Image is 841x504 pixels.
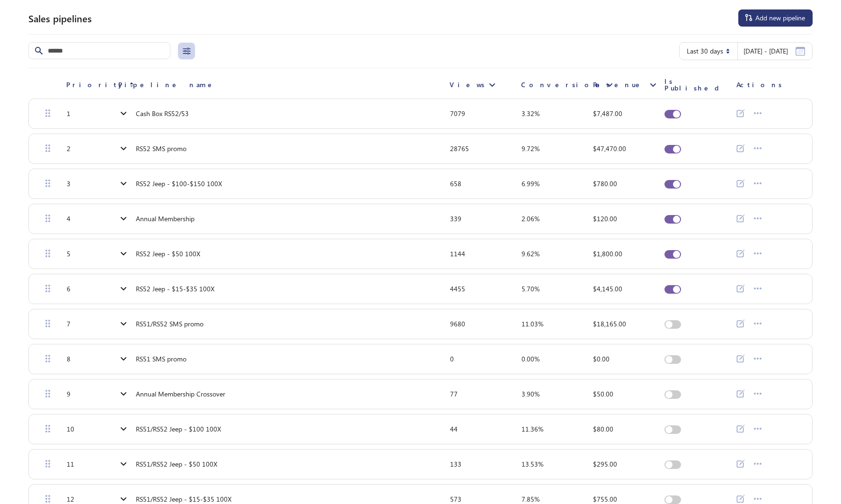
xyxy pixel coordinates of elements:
[136,110,189,117] span: Cash Box RS52/53
[521,81,602,88] span: Conversion
[450,426,458,432] div: 44
[132,456,221,473] a: RS51/RS52 Jeep - $50 100X
[450,391,458,397] div: 77
[136,460,217,468] span: RS51/RS52 Jeep - $50 100X
[132,421,225,438] a: RS51/RS52 Jeep - $100 100X
[450,356,454,362] div: 0
[450,286,465,292] div: 4455
[593,461,617,468] div: $295.00
[450,461,461,468] div: 133
[593,426,613,432] div: $80.00
[118,81,218,88] span: Pipeline name
[450,145,469,152] div: 28765
[450,321,465,327] div: 9680
[67,251,71,257] div: 5
[522,321,543,327] div: 11.03%
[593,81,646,88] span: Revenue
[136,180,222,188] span: RS52 Jeep - $100-$150 100X
[522,391,540,397] div: 3.90%
[67,145,71,152] div: 2
[522,426,543,432] div: 11.36%
[734,43,809,60] button: [DATE] - [DATE]
[664,78,726,91] span: Is Published
[67,461,74,468] div: 11
[67,391,71,397] div: 9
[450,496,461,503] div: 573
[755,14,805,22] span: Add new pipeline
[522,496,540,503] div: 7.85%
[593,391,613,397] div: $50.00
[67,496,74,503] div: 12
[522,286,540,292] div: 5.70%
[136,390,225,398] span: Annual Membership Crossover
[67,356,71,362] div: 8
[132,175,226,192] a: RS52 Jeep - $100-$150 100X
[593,110,622,117] div: $7,487.00
[136,145,186,153] span: RS52 SMS promo
[67,321,71,327] div: 7
[450,110,465,117] div: 7079
[450,251,465,257] div: 1144
[136,355,186,363] span: RS51 SMS promo
[67,180,71,187] div: 3
[593,321,626,327] div: $18,165.00
[136,250,200,258] span: RS52 Jeep - $50 100X
[593,496,617,503] div: $755.00
[132,386,229,403] a: Annual Membership Crossover
[593,180,617,187] div: $780.00
[132,140,190,157] a: RS52 SMS promo
[593,145,626,152] div: $47,470.00
[522,180,540,187] div: 6.99%
[522,145,540,152] div: 9.72%
[450,81,485,88] span: Views
[132,105,193,122] a: Cash Box RS52/53
[132,280,218,297] a: RS52 Jeep - $15-$35 100X
[450,216,461,222] div: 339
[522,356,540,362] div: 0.00%
[136,425,221,433] span: RS51/RS52 Jeep - $100 100X
[450,180,461,187] div: 658
[738,9,813,27] button: Add new pipeline
[136,495,231,503] span: RS51/RS52 Jeep - $15-$35 100X
[132,315,207,333] a: RS51/RS52 SMS promo
[132,210,198,227] a: Annual Membership
[67,216,71,222] div: 4
[132,351,190,368] a: RS51 SMS promo
[28,12,92,24] h2: Sales pipelines
[136,285,214,293] span: RS52 Jeep - $15-$35 100X
[67,426,74,432] div: 10
[744,47,788,55] span: [DATE] - [DATE]
[67,286,71,292] div: 6
[67,110,71,117] div: 1
[593,251,622,257] div: $1,800.00
[132,245,204,262] a: RS52 Jeep - $50 100X
[522,110,540,117] div: 3.32%
[522,461,543,468] div: 13.53%
[136,215,195,223] span: Annual Membership
[522,251,540,257] div: 9.62%
[593,356,610,362] div: $0.00
[136,320,204,328] span: RS51/RS52 SMS promo
[593,216,617,222] div: $120.00
[736,81,782,88] span: Actions
[593,286,622,292] div: $4,145.00
[522,216,540,222] div: 2.06%
[66,81,124,88] span: Priority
